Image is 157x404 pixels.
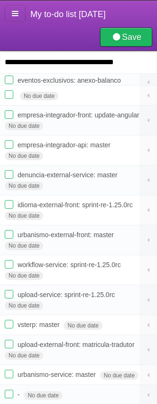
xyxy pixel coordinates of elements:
[18,231,116,239] span: urbanismo-external-front: master
[18,291,117,298] span: upload-service: sprint-re-1.25.0rc
[100,28,152,47] a: Save
[5,182,43,190] span: No due date
[18,321,62,328] span: vsterp: master
[5,200,13,209] label: Done
[18,391,22,398] span: -
[5,140,13,149] label: Done
[5,241,43,250] span: No due date
[18,261,123,269] span: workflow-service: sprint-re-1.25.0rc
[18,141,113,149] span: empresa-integrador-api: master
[5,122,43,130] span: No due date
[5,260,13,269] label: Done
[5,290,13,298] label: Done
[5,212,43,220] span: No due date
[18,371,98,378] span: urbanismo-service: master
[5,152,43,160] span: No due date
[5,110,13,119] label: Done
[5,390,13,398] label: Done
[5,340,13,348] label: Done
[5,301,43,310] span: No due date
[5,320,13,328] label: Done
[5,230,13,239] label: Done
[5,351,43,360] span: No due date
[5,76,13,84] label: Done
[18,201,135,209] span: idioma-external-front: sprint-re-1.25.0rc
[5,90,13,99] label: Done
[18,111,142,119] span: empresa-integrador-front: update-angular
[5,170,13,179] label: Done
[30,10,106,19] span: My to-do list [DATE]
[100,371,139,380] span: No due date
[18,341,137,348] span: upload-external-front: matricula-tradutor
[5,370,13,378] label: Done
[18,171,120,179] span: denuncia-external-service: master
[24,391,62,400] span: No due date
[64,321,102,330] span: No due date
[18,77,123,84] span: eventos-exclusivos: anexo-balanco
[20,92,58,100] span: No due date
[5,271,43,280] span: No due date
